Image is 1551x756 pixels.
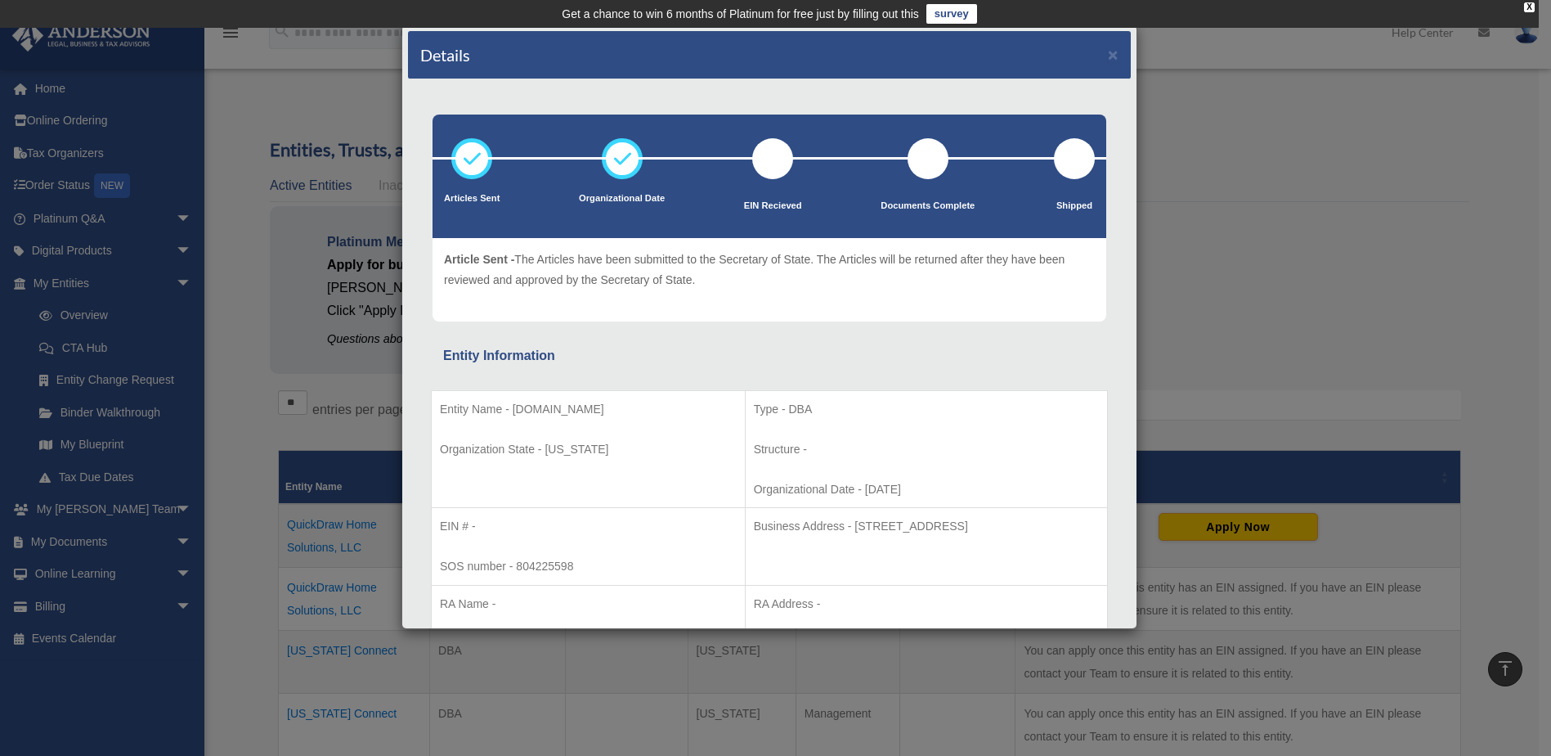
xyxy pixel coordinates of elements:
h4: Details [420,43,470,66]
p: Organizational Date - [DATE] [754,479,1099,500]
p: The Articles have been submitted to the Secretary of State. The Articles will be returned after t... [444,250,1095,290]
p: EIN # - [440,516,737,537]
p: RA Name - [440,594,737,614]
p: Articles Sent [444,191,500,207]
a: survey [926,4,977,24]
p: Shipped [1054,198,1095,214]
div: close [1524,2,1535,12]
button: × [1108,46,1118,63]
p: Entity Name - [DOMAIN_NAME] [440,399,737,420]
div: Entity Information [443,344,1096,367]
p: EIN Recieved [744,198,802,214]
p: Structure - [754,439,1099,460]
p: Organization State - [US_STATE] [440,439,737,460]
p: Documents Complete [881,198,975,214]
p: Type - DBA [754,399,1099,420]
p: Business Address - [STREET_ADDRESS] [754,516,1099,537]
span: Article Sent - [444,253,514,266]
p: Organizational Date [579,191,665,207]
div: Get a chance to win 6 months of Platinum for free just by filling out this [562,4,919,24]
p: RA Address - [754,594,1099,614]
p: SOS number - 804225598 [440,556,737,577]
